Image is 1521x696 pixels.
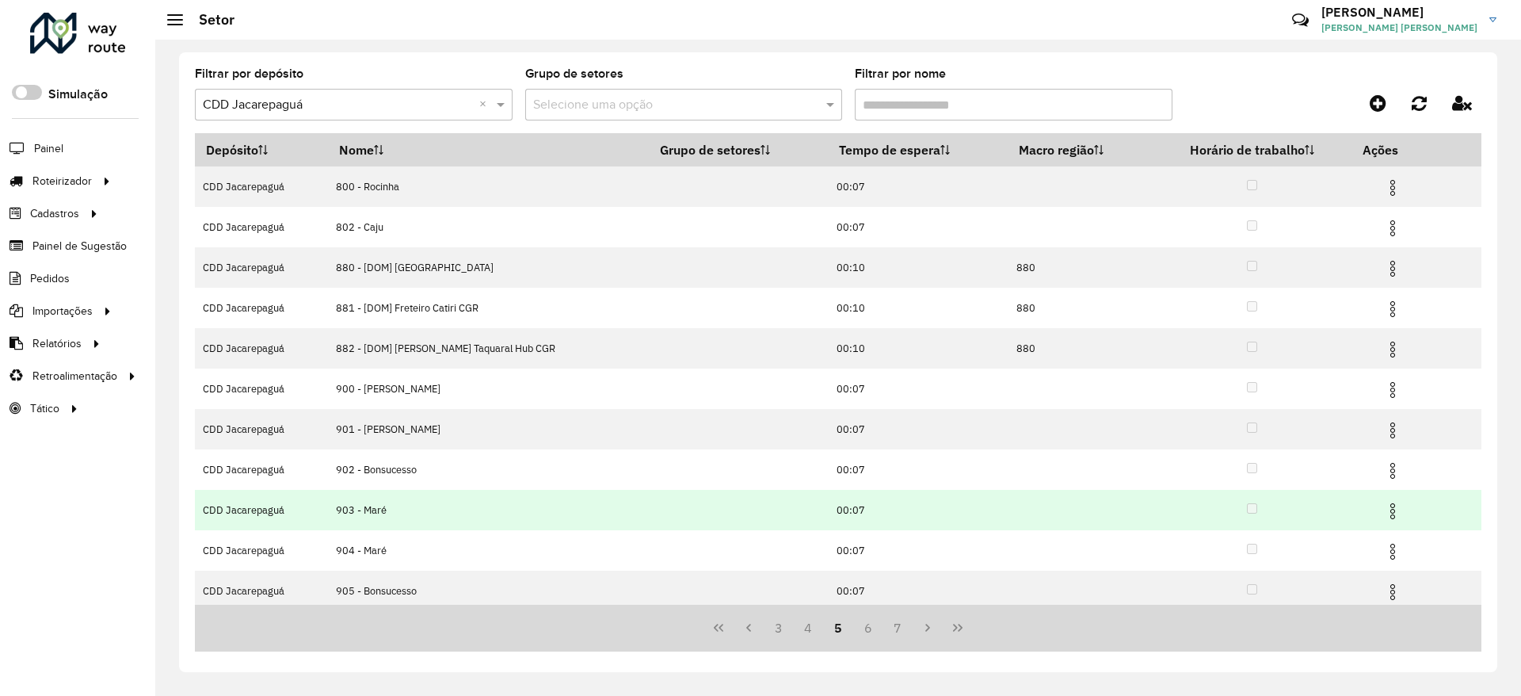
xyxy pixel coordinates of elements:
button: 7 [883,613,913,643]
span: Roteirizador [32,173,92,189]
label: Simulação [48,85,108,104]
td: 880 - [DOM] [GEOGRAPHIC_DATA] [328,247,649,288]
span: [PERSON_NAME] [PERSON_NAME] [1321,21,1477,35]
label: Filtrar por depósito [195,64,303,83]
td: 00:07 [828,369,1008,409]
span: Tático [30,400,59,417]
td: CDD Jacarepaguá [195,328,328,369]
button: Next Page [913,613,943,643]
span: Retroalimentação [32,368,117,384]
td: 00:07 [828,530,1008,571]
td: CDD Jacarepaguá [195,530,328,571]
td: CDD Jacarepaguá [195,449,328,490]
th: Nome [328,133,649,166]
h2: Setor [183,11,234,29]
label: Grupo de setores [525,64,623,83]
button: First Page [703,613,734,643]
span: Painel [34,140,63,157]
td: CDD Jacarepaguá [195,369,328,409]
td: 882 - [DOM] [PERSON_NAME] Taquaral Hub CGR [328,328,649,369]
td: 00:10 [828,247,1008,288]
td: CDD Jacarepaguá [195,490,328,530]
span: Importações [32,303,93,319]
td: 901 - [PERSON_NAME] [328,409,649,449]
th: Ações [1351,133,1447,166]
th: Macro região [1008,133,1153,166]
button: 3 [764,613,794,643]
button: 5 [823,613,853,643]
span: Painel de Sugestão [32,238,127,254]
td: 881 - [DOM] Freteiro Catiri CGR [328,288,649,328]
span: Clear all [479,95,493,114]
th: Horário de trabalho [1153,133,1351,166]
td: CDD Jacarepaguá [195,247,328,288]
a: Contato Rápido [1283,3,1317,37]
td: 880 [1008,288,1153,328]
td: 00:10 [828,328,1008,369]
td: 802 - Caju [328,207,649,247]
td: 903 - Maré [328,490,649,530]
td: CDD Jacarepaguá [195,571,328,611]
td: 00:07 [828,166,1008,207]
td: CDD Jacarepaguá [195,207,328,247]
td: 905 - Bonsucesso [328,571,649,611]
th: Grupo de setores [649,133,828,166]
button: Previous Page [734,613,764,643]
th: Depósito [195,133,328,166]
td: 880 [1008,247,1153,288]
td: 900 - [PERSON_NAME] [328,369,649,409]
td: CDD Jacarepaguá [195,166,328,207]
td: 00:10 [828,288,1008,328]
button: 6 [853,613,883,643]
td: 00:07 [828,207,1008,247]
h3: [PERSON_NAME] [1321,5,1477,20]
span: Relatórios [32,335,82,352]
td: 00:07 [828,449,1008,490]
td: 904 - Maré [328,530,649,571]
td: CDD Jacarepaguá [195,288,328,328]
td: CDD Jacarepaguá [195,409,328,449]
button: Last Page [943,613,973,643]
span: Pedidos [30,270,70,287]
td: 00:07 [828,571,1008,611]
td: 800 - Rocinha [328,166,649,207]
td: 880 [1008,328,1153,369]
td: 00:07 [828,490,1008,530]
span: Cadastros [30,205,79,222]
th: Tempo de espera [828,133,1008,166]
td: 902 - Bonsucesso [328,449,649,490]
td: 00:07 [828,409,1008,449]
button: 4 [793,613,823,643]
label: Filtrar por nome [855,64,946,83]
